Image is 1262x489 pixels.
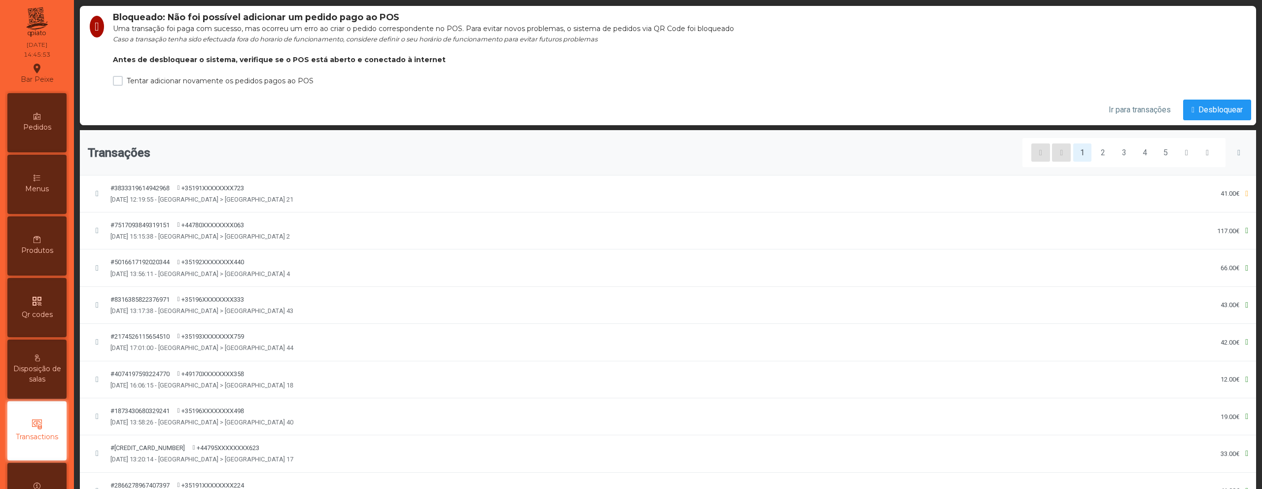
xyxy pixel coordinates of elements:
div: [DATE] [27,40,47,49]
span: +35191XXXXXXXX723 [181,183,244,193]
span: Desbloquear [1198,104,1243,116]
div: 14:45:53 [24,50,50,59]
div: #4074197593224770 [110,369,170,379]
div: 41.00€ [1221,189,1239,198]
div: 33.00€ [1221,449,1239,458]
span: [DATE] 16:06:15 - [GEOGRAPHIC_DATA] > [GEOGRAPHIC_DATA] 18 [110,381,293,390]
div: #2174526115654510 [110,332,170,341]
span: +49170XXXXXXXX358 [181,369,244,379]
label: Tentar adicionar novamente os pedidos pagos ao POS [127,77,314,84]
span: Menus [25,184,49,194]
span: [DATE] 13:20:14 - [GEOGRAPHIC_DATA] > [GEOGRAPHIC_DATA] 17 [110,454,293,464]
span: Caso a transação tenha sido efectuada fora do horario de funcionamento, considere definir o seu h... [113,35,597,43]
span: Bloqueado: Não foi possível adicionar um pedido pago ao POS [113,12,399,22]
span: Ir para transações [1109,104,1171,116]
div: 43.00€ [1221,300,1239,310]
div: Bar Peixe [21,61,54,86]
span: Transações [88,144,150,162]
button: 2 [1094,143,1113,162]
div: #7517093849319151 [110,220,170,230]
i: location_on [31,63,43,74]
div: #5016617192020344 [110,257,170,267]
div: #1873430680329241 [110,406,170,416]
span: +35193XXXXXXXX759 [181,332,244,341]
span: [DATE] 12:19:55 - [GEOGRAPHIC_DATA] > [GEOGRAPHIC_DATA] 21 [110,195,293,204]
span: +44795XXXXXXXX623 [197,443,259,453]
span: Produtos [21,245,53,256]
div: #[CREDIT_CARD_NUMBER] [110,443,185,453]
b: Antes de desbloquear o sistema, verifique se o POS está aberto e conectado à internet [113,55,446,64]
div: #3833319614942968 [110,183,170,193]
button: 5 [1157,143,1175,162]
button: 1 [1073,143,1092,162]
span: +35196XXXXXXXX498 [181,406,244,416]
span: Pedidos [23,122,51,133]
span: Disposição de salas [10,364,64,384]
button: 3 [1115,143,1133,162]
span: [DATE] 15:15:38 - [GEOGRAPHIC_DATA] > [GEOGRAPHIC_DATA] 2 [110,232,290,241]
span: Qr codes [22,310,53,320]
div: 42.00€ [1221,338,1239,347]
span: [DATE] 17:01:00 - [GEOGRAPHIC_DATA] > [GEOGRAPHIC_DATA] 44 [110,343,293,352]
span: +44780XXXXXXXX063 [181,220,244,230]
img: qpiato [25,5,49,39]
div: 117.00€ [1217,226,1239,236]
span: Transactions [16,432,58,442]
span: [DATE] 13:17:38 - [GEOGRAPHIC_DATA] > [GEOGRAPHIC_DATA] 43 [110,306,293,315]
button: Ir para transações [1100,100,1179,120]
i: qr_code [31,295,43,307]
span: +35196XXXXXXXX333 [181,295,244,304]
span: [DATE] 13:56:11 - [GEOGRAPHIC_DATA] > [GEOGRAPHIC_DATA] 4 [110,269,290,279]
div: #8316385822376971 [110,295,170,304]
div: 19.00€ [1221,412,1239,421]
div: 66.00€ [1221,263,1239,273]
span: +35192XXXXXXXX440 [181,257,244,267]
span: [DATE] 13:58:26 - [GEOGRAPHIC_DATA] > [GEOGRAPHIC_DATA] 40 [110,418,293,427]
button: Desbloquear [1183,100,1251,120]
span: Uma transação foi paga com sucesso, mas ocorreu um erro ao criar o pedido correspondente no POS. ... [113,24,734,33]
div: 12.00€ [1221,375,1239,384]
button: 4 [1136,143,1155,162]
